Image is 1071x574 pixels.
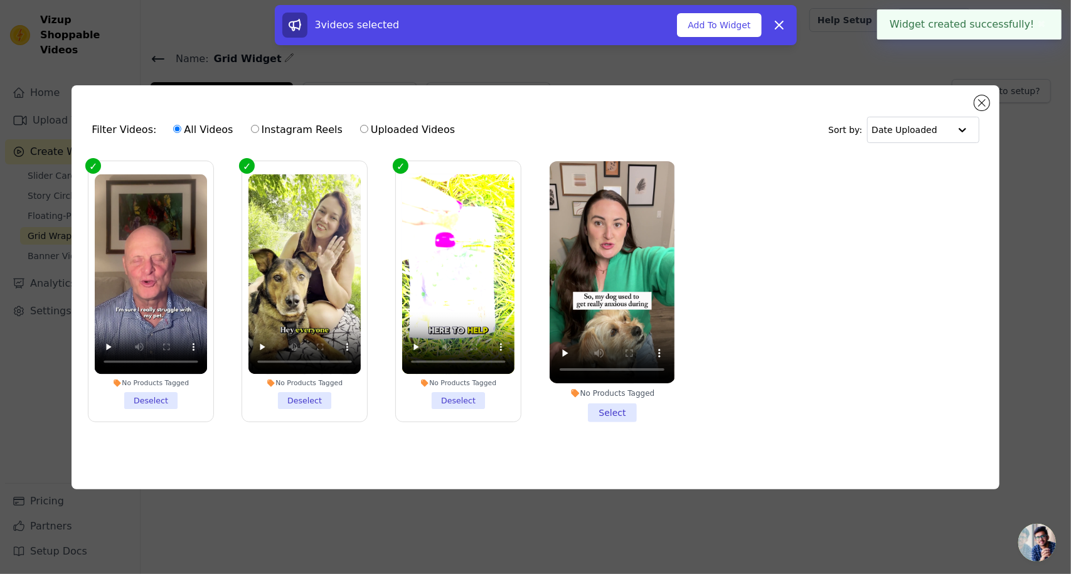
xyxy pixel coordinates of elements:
[92,115,462,144] div: Filter Videos:
[1035,17,1049,32] button: Close
[1018,524,1056,561] div: Open chat
[677,13,761,37] button: Add To Widget
[974,95,989,110] button: Close modal
[402,378,514,387] div: No Products Tagged
[248,378,361,387] div: No Products Tagged
[95,378,207,387] div: No Products Tagged
[550,388,674,398] div: No Products Tagged
[877,9,1062,40] div: Widget created successfully!
[828,117,979,143] div: Sort by:
[173,122,233,138] label: All Videos
[360,122,456,138] label: Uploaded Videos
[315,19,400,31] span: 3 videos selected
[250,122,343,138] label: Instagram Reels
